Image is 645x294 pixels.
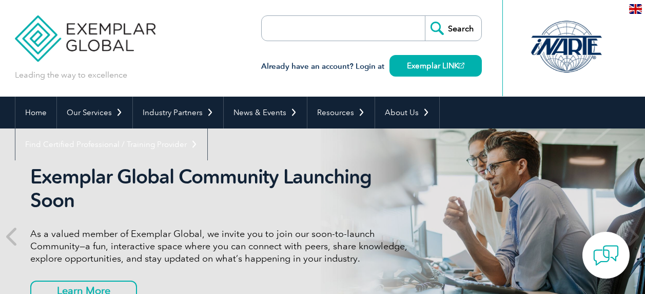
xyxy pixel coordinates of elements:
p: Leading the way to excellence [15,69,127,81]
a: Exemplar LINK [389,55,482,77]
img: open_square.png [459,63,464,68]
p: As a valued member of Exemplar Global, we invite you to join our soon-to-launch Community—a fun, ... [30,228,415,265]
a: Industry Partners [133,97,223,128]
a: About Us [375,97,439,128]
h2: Exemplar Global Community Launching Soon [30,165,415,212]
input: Search [425,16,481,41]
a: Resources [307,97,375,128]
img: contact-chat.png [593,243,619,268]
a: Find Certified Professional / Training Provider [15,128,207,160]
a: Home [15,97,56,128]
img: en [629,4,642,14]
a: News & Events [224,97,307,128]
a: Our Services [57,97,132,128]
h3: Already have an account? Login at [261,60,482,73]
